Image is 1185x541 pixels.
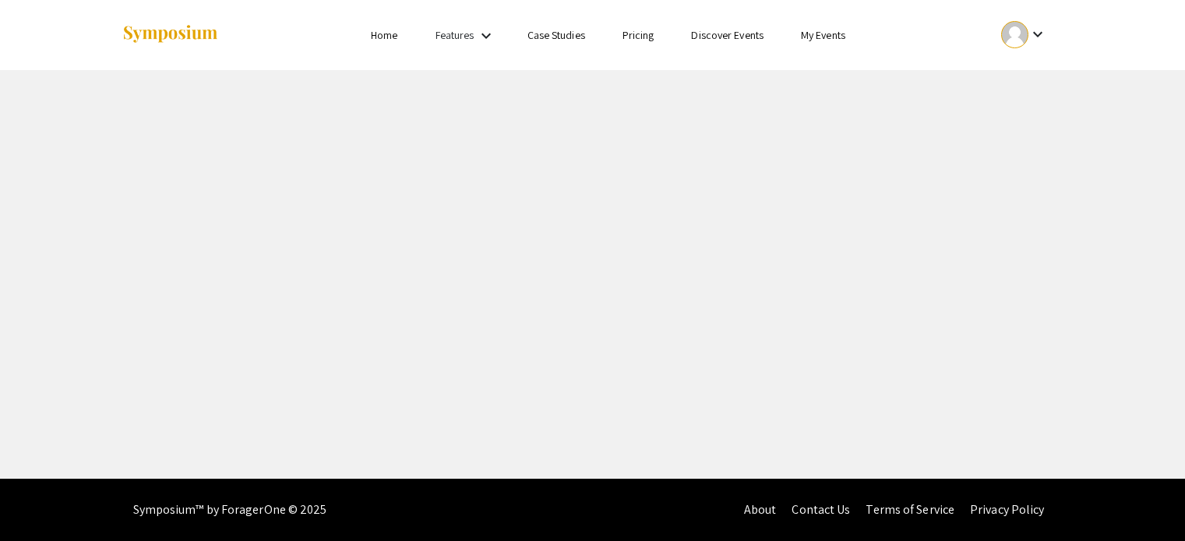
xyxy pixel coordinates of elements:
mat-icon: Expand Features list [477,26,496,45]
button: Expand account dropdown [985,17,1063,52]
img: Symposium by ForagerOne [122,24,219,45]
a: Case Studies [527,28,585,42]
a: Pricing [622,28,654,42]
iframe: Chat [1119,471,1173,529]
a: Terms of Service [866,501,954,518]
div: Symposium™ by ForagerOne © 2025 [133,479,327,541]
mat-icon: Expand account dropdown [1028,25,1047,44]
a: Discover Events [691,28,764,42]
a: Privacy Policy [970,501,1044,518]
a: Contact Us [792,501,850,518]
a: Features [436,28,474,42]
a: My Events [801,28,845,42]
a: Home [371,28,397,42]
a: About [744,501,777,518]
